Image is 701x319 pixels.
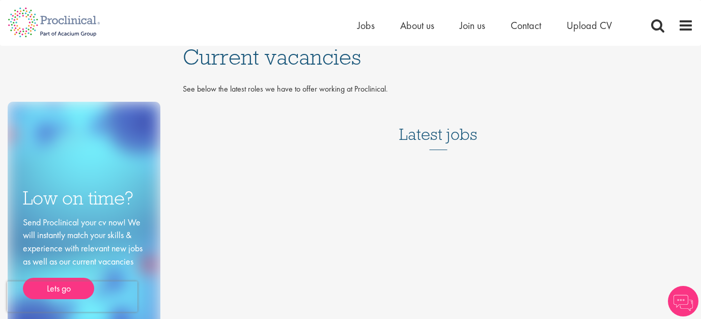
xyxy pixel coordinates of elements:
[23,216,145,300] div: Send Proclinical your cv now! We will instantly match your skills & experience with relevant new ...
[668,286,698,316] img: Chatbot
[460,19,485,32] a: Join us
[183,83,693,95] p: See below the latest roles we have to offer working at Proclinical.
[511,19,541,32] a: Contact
[399,100,478,150] h3: Latest jobs
[23,278,94,299] a: Lets go
[7,281,137,312] iframe: reCAPTCHA
[567,19,612,32] a: Upload CV
[357,19,375,32] a: Jobs
[23,188,145,208] h3: Low on time?
[183,43,361,71] span: Current vacancies
[400,19,434,32] a: About us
